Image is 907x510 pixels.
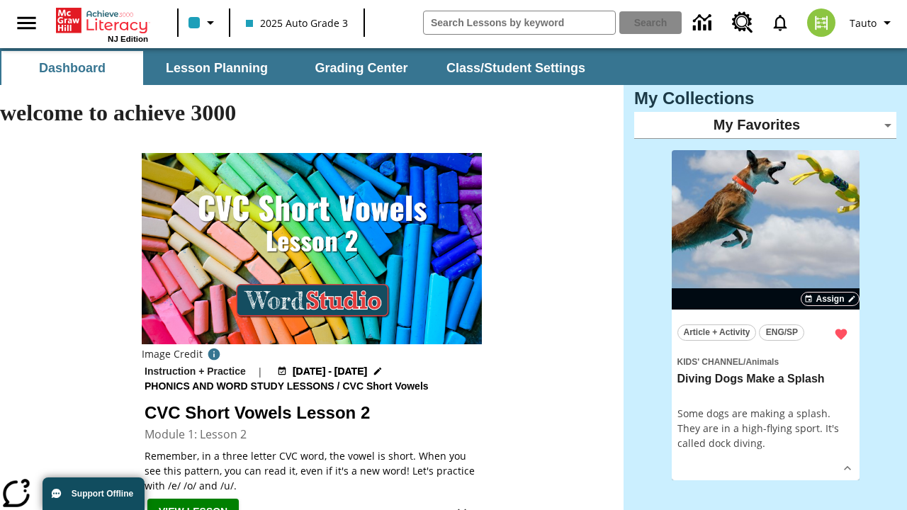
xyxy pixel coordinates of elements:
span: Animals [745,357,779,367]
span: ENG/SP [766,325,798,340]
button: Image credit: TOXIC CAT/Shutterstock [203,344,225,364]
span: Article + Activity [684,325,750,340]
h3: Module 1: Lesson 2 [145,426,479,443]
h3: Diving Dogs Make a Splash [677,372,854,387]
p: Instruction + Practice [145,364,246,379]
button: Lesson Planning [146,51,288,85]
a: Resource Center, Will open in new tab [723,4,762,42]
button: Profile/Settings [844,10,901,35]
a: Notifications [762,4,799,41]
a: Data Center [685,4,723,42]
button: ENG/SP [759,324,804,341]
span: CVC Short Vowels [342,379,431,395]
button: Support Offline [43,477,145,510]
div: My Favorites [634,112,896,139]
img: CVC Short Vowels Lesson 2. [142,153,482,344]
button: Show Details [837,458,858,479]
button: Select a new avatar [799,4,844,41]
h3: My Collections [634,89,896,108]
button: Grading Center [291,51,432,85]
div: lesson details [672,150,860,481]
p: Image Credit [142,347,203,361]
h2: CVC Short Vowels Lesson 2 [145,400,479,426]
button: Remove from Favorites [828,322,854,347]
span: Kids' Channel [677,357,744,367]
span: Topic: Kids' Channel/Animals [677,353,854,369]
button: Article + Activity [677,324,757,341]
span: Assign [816,293,844,305]
span: 2025 Auto Grade 3 [246,16,348,30]
span: Tauto [850,16,877,30]
span: [DATE] - [DATE] [293,364,367,379]
div: Some dogs are making a splash. They are in a high-flying sport. It's called dock diving. [677,406,854,450]
span: | [257,364,263,379]
button: Dashboard [1,51,143,85]
span: / [337,380,340,392]
span: NJ Edition [108,35,148,43]
img: avatar image [807,8,835,37]
button: Class/Student Settings [435,51,597,85]
a: Home [56,6,148,35]
div: Home [56,5,148,43]
button: Assign Choose Dates [801,292,859,306]
span: Phonics and Word Study Lessons [145,379,337,395]
button: Open side menu [6,2,47,44]
button: Aug 19 - Aug 19 Choose Dates [274,364,386,379]
p: Remember, in a three letter CVC word, the vowel is short. When you see this pattern, you can read... [145,448,479,493]
input: search field [424,11,615,34]
span: Support Offline [72,489,133,499]
button: Class color is light blue. Change class color [183,10,225,35]
span: / [743,357,745,367]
